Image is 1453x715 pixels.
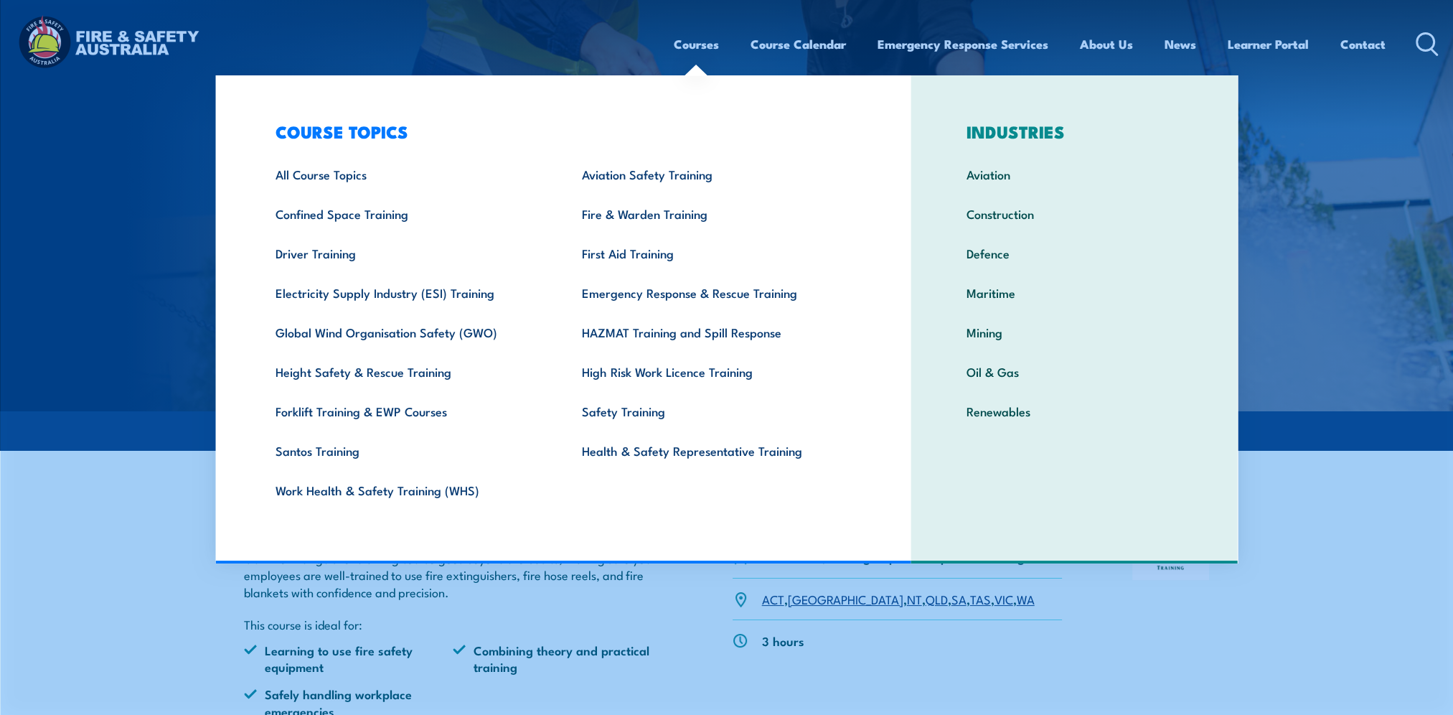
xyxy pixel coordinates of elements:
[762,590,784,607] a: ACT
[944,352,1205,391] a: Oil & Gas
[944,233,1205,273] a: Defence
[907,590,922,607] a: NT
[944,273,1205,312] a: Maritime
[994,590,1013,607] a: VIC
[253,121,866,141] h3: COURSE TOPICS
[1080,25,1133,63] a: About Us
[1340,25,1386,63] a: Contact
[751,25,846,63] a: Course Calendar
[244,616,663,632] p: This course is ideal for:
[453,642,662,676] li: Combining theory and practical training
[878,25,1048,63] a: Emergency Response Services
[253,233,560,273] a: Driver Training
[944,391,1205,431] a: Renewables
[560,431,866,470] a: Health & Safety Representative Training
[1228,25,1309,63] a: Learner Portal
[951,590,967,607] a: SA
[253,391,560,431] a: Forklift Training & EWP Courses
[253,312,560,352] a: Global Wind Organisation Safety (GWO)
[1165,25,1196,63] a: News
[253,431,560,470] a: Santos Training
[560,352,866,391] a: High Risk Work Licence Training
[926,590,948,607] a: QLD
[244,642,453,676] li: Learning to use fire safety equipment
[244,550,663,600] p: Our Fire Extinguisher training course goes beyond the basics, making sure your employees are well...
[253,194,560,233] a: Confined Space Training
[560,154,866,194] a: Aviation Safety Training
[762,548,1030,565] p: Individuals, Small groups or Corporate bookings
[788,590,903,607] a: [GEOGRAPHIC_DATA]
[253,470,560,510] a: Work Health & Safety Training (WHS)
[560,194,866,233] a: Fire & Warden Training
[970,590,991,607] a: TAS
[253,273,560,312] a: Electricity Supply Industry (ESI) Training
[944,194,1205,233] a: Construction
[674,25,719,63] a: Courses
[560,233,866,273] a: First Aid Training
[253,154,560,194] a: All Course Topics
[944,312,1205,352] a: Mining
[560,273,866,312] a: Emergency Response & Rescue Training
[253,352,560,391] a: Height Safety & Rescue Training
[944,154,1205,194] a: Aviation
[944,121,1205,141] h3: INDUSTRIES
[560,391,866,431] a: Safety Training
[560,312,866,352] a: HAZMAT Training and Spill Response
[1017,590,1035,607] a: WA
[762,591,1035,607] p: , , , , , , ,
[762,632,804,649] p: 3 hours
